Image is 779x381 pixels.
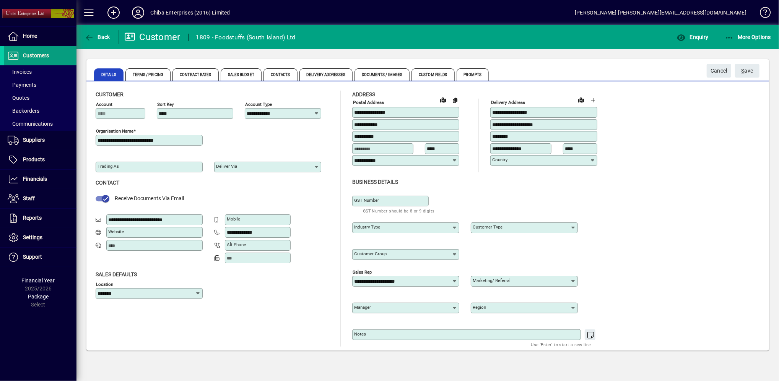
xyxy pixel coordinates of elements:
span: Documents / Images [355,68,410,81]
button: Copy to Delivery address [449,94,461,106]
span: Home [23,33,37,39]
span: Prompts [457,68,489,81]
span: Quotes [8,95,29,101]
a: Quotes [4,91,76,104]
mat-label: Account Type [245,102,272,107]
span: Products [23,156,45,162]
a: Reports [4,209,76,228]
span: Customer [96,91,124,97]
button: Save [735,64,759,78]
span: Sales Budget [221,68,262,81]
a: Invoices [4,65,76,78]
button: Choose address [587,94,599,106]
a: View on map [437,94,449,106]
span: Financial Year [22,277,55,284]
span: Staff [23,195,35,201]
span: Contract Rates [172,68,218,81]
a: Staff [4,189,76,208]
span: Suppliers [23,137,45,143]
span: Custom Fields [411,68,454,81]
span: Address [352,91,375,97]
span: Financials [23,176,47,182]
span: Terms / Pricing [125,68,171,81]
mat-label: Deliver via [216,164,237,169]
span: Reports [23,215,42,221]
mat-label: Trading as [98,164,119,169]
button: More Options [723,30,773,44]
mat-label: Sales rep [353,269,372,274]
mat-label: Account [96,102,112,107]
mat-label: Organisation name [96,128,133,134]
span: Customers [23,52,49,58]
span: Package [28,293,49,300]
a: Financials [4,170,76,189]
span: Payments [8,82,36,88]
span: Details [94,68,124,81]
mat-label: Website [108,229,124,234]
mat-label: Customer type [473,224,503,230]
div: Chiba Enterprises (2016) Limited [150,6,230,19]
span: Settings [23,234,42,240]
span: Sales defaults [96,271,137,277]
mat-hint: Use 'Enter' to start a new line [531,340,591,349]
span: Invoices [8,69,32,75]
span: Back [85,34,110,40]
mat-label: Region [473,305,486,310]
span: Backorders [8,108,39,114]
a: Settings [4,228,76,247]
span: Business details [352,179,398,185]
a: Home [4,27,76,46]
span: Contact [96,180,119,186]
span: Enquiry [677,34,708,40]
div: [PERSON_NAME] [PERSON_NAME][EMAIL_ADDRESS][DOMAIN_NAME] [575,6,746,19]
mat-label: Customer group [354,251,387,256]
div: Customer [124,31,181,43]
mat-label: Location [96,281,113,287]
mat-label: Alt Phone [227,242,246,247]
button: Profile [126,6,150,19]
button: Cancel [707,64,731,78]
a: Communications [4,117,76,130]
span: Delivery Addresses [299,68,353,81]
mat-label: Sort key [157,102,174,107]
button: Add [101,6,126,19]
mat-label: Industry type [354,224,380,230]
a: Products [4,150,76,169]
mat-label: Country [492,157,507,162]
span: Support [23,254,42,260]
div: 1809 - Foodstuffs (South Island) Ltd [196,31,296,44]
mat-label: Marketing/ Referral [473,278,511,283]
a: Suppliers [4,131,76,150]
a: Support [4,248,76,267]
span: Receive Documents Via Email [115,195,184,201]
a: Payments [4,78,76,91]
a: View on map [575,94,587,106]
span: Contacts [263,68,298,81]
span: Cancel [711,65,727,77]
mat-label: Manager [354,305,371,310]
mat-label: GST Number [354,198,379,203]
button: Enquiry [675,30,710,44]
span: More Options [725,34,771,40]
mat-hint: GST Number should be 8 or 9 digits [363,206,435,215]
a: Knowledge Base [754,2,769,26]
span: Communications [8,121,53,127]
span: S [742,68,745,74]
span: ave [742,65,753,77]
button: Back [83,30,112,44]
mat-label: Notes [354,331,366,337]
app-page-header-button: Back [76,30,119,44]
mat-label: Mobile [227,216,240,222]
a: Backorders [4,104,76,117]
